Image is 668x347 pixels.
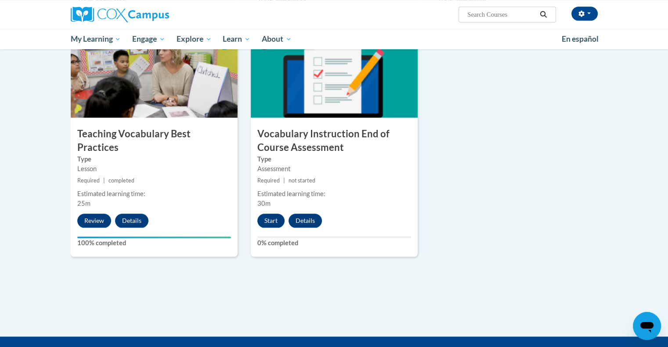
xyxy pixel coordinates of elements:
span: Required [257,177,280,184]
button: Details [289,214,322,228]
a: My Learning [65,29,127,49]
span: 30m [257,200,271,207]
img: Course Image [251,30,418,118]
img: Course Image [71,30,238,118]
a: Engage [126,29,171,49]
span: Learn [223,34,250,44]
span: completed [108,177,134,184]
button: Search [537,9,550,20]
span: Explore [177,34,212,44]
input: Search Courses [466,9,537,20]
button: Start [257,214,285,228]
button: Account Settings [571,7,598,21]
h3: Vocabulary Instruction End of Course Assessment [251,127,418,154]
h3: Teaching Vocabulary Best Practices [71,127,238,154]
div: Lesson [77,164,231,174]
div: Estimated learning time: [77,189,231,199]
a: About [256,29,297,49]
button: Review [77,214,111,228]
img: Cox Campus [71,7,169,22]
span: | [103,177,105,184]
a: En español [556,30,604,48]
span: En español [562,34,599,43]
label: 100% completed [77,238,231,248]
span: About [262,34,292,44]
span: 25m [77,200,90,207]
a: Explore [171,29,217,49]
a: Learn [217,29,256,49]
label: 0% completed [257,238,411,248]
span: My Learning [70,34,121,44]
a: Cox Campus [71,7,238,22]
div: Main menu [58,29,611,49]
label: Type [77,154,231,164]
label: Type [257,154,411,164]
div: Your progress [77,236,231,238]
span: not started [289,177,315,184]
button: Details [115,214,148,228]
iframe: Button to launch messaging window [633,312,661,340]
div: Assessment [257,164,411,174]
span: Engage [132,34,165,44]
span: | [283,177,285,184]
div: Estimated learning time: [257,189,411,199]
span: Required [77,177,100,184]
